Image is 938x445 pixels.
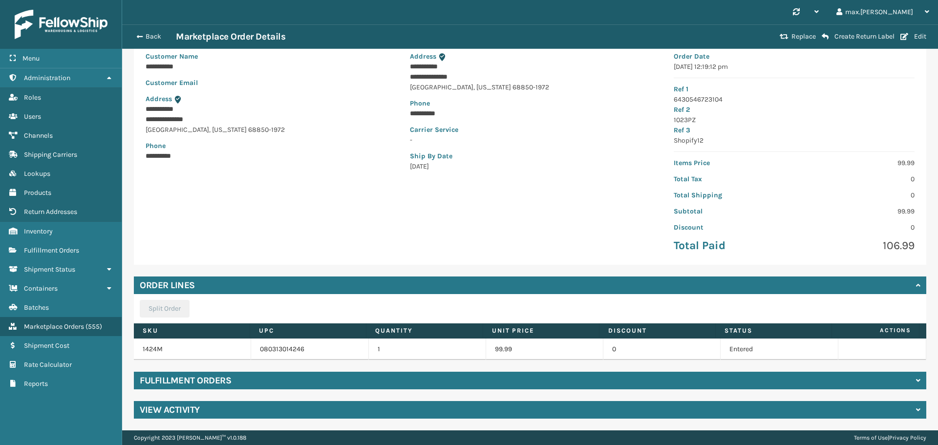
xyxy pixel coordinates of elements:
[608,326,706,335] label: Discount
[131,32,176,41] button: Back
[24,74,70,82] span: Administration
[674,190,788,200] p: Total Shipping
[410,82,651,92] p: [GEOGRAPHIC_DATA] , [US_STATE] 68850-1972
[24,227,53,235] span: Inventory
[674,94,915,105] p: 6430546723104
[24,303,49,312] span: Batches
[777,32,819,41] button: Replace
[674,105,915,115] p: Ref 2
[146,95,172,103] span: Address
[800,238,915,253] p: 106.99
[780,33,789,40] i: Replace
[24,380,48,388] span: Reports
[674,84,915,94] p: Ref 1
[24,284,58,293] span: Containers
[176,31,285,42] h3: Marketplace Order Details
[24,265,75,274] span: Shipment Status
[721,339,838,360] td: Entered
[134,430,246,445] p: Copyright 2023 [PERSON_NAME]™ v 1.0.188
[140,300,190,318] button: Split Order
[674,174,788,184] p: Total Tax
[854,430,926,445] div: |
[410,161,651,171] p: [DATE]
[24,112,41,121] span: Users
[24,189,51,197] span: Products
[15,10,107,39] img: logo
[800,174,915,184] p: 0
[603,339,721,360] td: 0
[22,54,40,63] span: Menu
[146,125,386,135] p: [GEOGRAPHIC_DATA] , [US_STATE] 68850-1972
[835,322,917,339] span: Actions
[24,150,77,159] span: Shipping Carriers
[24,322,84,331] span: Marketplace Orders
[492,326,590,335] label: Unit Price
[674,206,788,216] p: Subtotal
[819,32,897,41] button: Create Return Label
[674,115,915,125] p: 1023PZ
[800,206,915,216] p: 99.99
[410,135,651,145] p: -
[24,341,69,350] span: Shipment Cost
[85,322,102,331] span: ( 555 )
[259,326,357,335] label: UPC
[146,51,386,62] p: Customer Name
[674,222,788,233] p: Discount
[410,98,651,108] p: Phone
[140,375,231,386] h4: Fulfillment Orders
[889,434,926,441] a: Privacy Policy
[486,339,603,360] td: 99.99
[140,279,195,291] h4: Order Lines
[24,131,53,140] span: Channels
[410,52,436,61] span: Address
[143,326,241,335] label: SKU
[24,360,72,369] span: Rate Calculator
[410,151,651,161] p: Ship By Date
[854,434,888,441] a: Terms of Use
[725,326,823,335] label: Status
[822,33,829,41] i: Create Return Label
[251,339,368,360] td: 080313014246
[674,51,915,62] p: Order Date
[900,33,908,40] i: Edit
[674,135,915,146] p: Shopify12
[146,141,386,151] p: Phone
[143,345,163,353] a: 1424M
[800,190,915,200] p: 0
[146,78,386,88] p: Customer Email
[800,222,915,233] p: 0
[410,125,651,135] p: Carrier Service
[24,246,79,254] span: Fulfillment Orders
[674,62,915,72] p: [DATE] 12:19:12 pm
[897,32,929,41] button: Edit
[24,170,50,178] span: Lookups
[369,339,486,360] td: 1
[674,125,915,135] p: Ref 3
[800,158,915,168] p: 99.99
[674,158,788,168] p: Items Price
[674,238,788,253] p: Total Paid
[24,208,77,216] span: Return Addresses
[375,326,473,335] label: Quantity
[140,404,200,416] h4: View Activity
[24,93,41,102] span: Roles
